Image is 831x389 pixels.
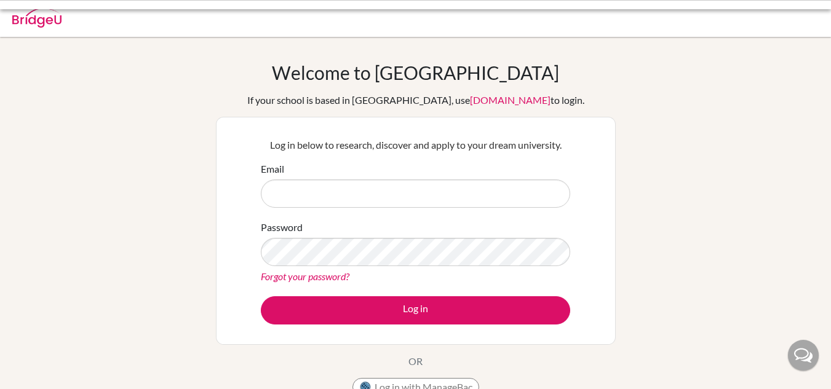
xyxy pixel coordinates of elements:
[261,296,570,324] button: Log in
[261,162,284,176] label: Email
[408,354,423,369] p: OR
[261,270,349,282] a: Forgot your password?
[261,220,303,235] label: Password
[261,138,570,152] p: Log in below to research, discover and apply to your dream university.
[470,94,551,106] a: [DOMAIN_NAME]
[247,93,584,108] div: If your school is based in [GEOGRAPHIC_DATA], use to login.
[272,61,559,84] h1: Welcome to [GEOGRAPHIC_DATA]
[12,8,62,28] img: Bridge-U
